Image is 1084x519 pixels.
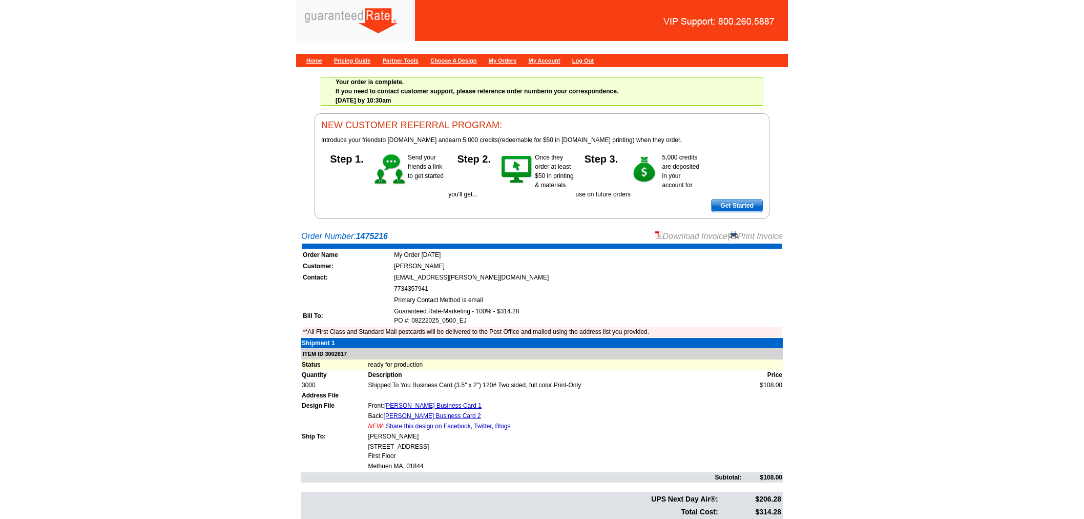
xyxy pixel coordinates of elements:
td: UPS Next Day Air®: [302,493,719,505]
td: Guaranteed Rate-Marketing - 100% - $314.28 PO #: 08222025_0500_EJ [393,306,782,326]
td: [EMAIL_ADDRESS][PERSON_NAME][DOMAIN_NAME] [393,272,782,283]
td: ready for production [368,360,783,370]
td: Methuen MA, 01844 [368,461,742,471]
td: My Order [DATE] [393,250,782,260]
a: Choose A Design [430,57,476,64]
td: **All First Class and Standard Mail postcards will be delivered to the Post Office and mailed usi... [302,327,782,337]
td: Quantity [301,370,368,380]
td: Address File [301,390,368,401]
span: Get Started [712,199,762,212]
span: earn 5,000 credits [449,136,498,144]
a: [PERSON_NAME] Business Card 2 [384,412,481,420]
a: Get Started [711,199,763,212]
td: ITEM ID 3002817 [301,348,783,360]
iframe: LiveChat chat widget [879,281,1084,519]
td: Primary Contact Method is email [393,295,782,305]
a: Download Invoice [655,232,727,241]
span: 5,000 credits are deposited in your account for use on future orders [576,154,700,198]
td: Status [301,360,368,370]
td: $206.28 [720,493,782,505]
a: Partner Tools [383,57,419,64]
strong: Your order is complete. [336,78,404,86]
td: Shipment 1 [301,338,368,348]
a: Pricing Guide [334,57,371,64]
td: Order Name [302,250,392,260]
td: [PERSON_NAME] [393,261,782,271]
span: Send your friends a link to get started [408,154,444,179]
img: step-1.gif [372,153,408,187]
td: Bill To: [302,306,392,326]
strong: 1475216 [356,232,388,241]
h5: Step 2. [448,153,499,163]
td: Customer: [302,261,392,271]
td: 7734357941 [393,284,782,294]
td: $314.28 [720,506,782,518]
td: Design File [301,401,368,411]
span: If you need to contact customer support, please reference order number in your correspondence. [D... [336,78,618,104]
a: Share this design on Facebook, Twitter, Blogs [386,423,510,430]
div: | [655,230,783,243]
div: Order Number: [301,230,783,243]
td: Back: [368,411,742,421]
td: $108.00 [742,472,783,483]
td: Front: [368,401,742,411]
a: Log Out [572,57,594,64]
span: Once they order at least $50 in printing & materials you'll get... [448,154,573,198]
h5: Step 3. [576,153,627,163]
td: Ship To: [301,431,368,442]
a: [PERSON_NAME] Business Card 1 [384,402,482,409]
td: Total Cost: [302,506,719,518]
img: step-2.gif [499,153,535,187]
span: Introduce your friends [321,136,381,144]
td: Subtotal: [301,472,742,483]
p: to [DOMAIN_NAME] and (redeemable for $50 in [DOMAIN_NAME] printing) when they order. [321,135,763,145]
a: Print Invoice [729,232,783,241]
td: [PERSON_NAME] [368,431,742,442]
td: Description [368,370,742,380]
td: [STREET_ADDRESS] First Floor [368,442,742,461]
h3: NEW CUSTOMER REFERRAL PROGRAM: [321,120,763,131]
span: NEW: [368,423,384,430]
h5: Step 1. [321,153,372,163]
td: $108.00 [742,380,783,390]
img: small-print-icon.gif [729,231,738,239]
a: Home [306,57,322,64]
td: Shipped To You Business Card (3.5" x 2") 120# Two sided, full color Print-Only [368,380,742,390]
a: My Orders [489,57,516,64]
td: Contact: [302,272,392,283]
img: step-3.gif [627,153,662,187]
a: My Account [529,57,560,64]
td: Price [742,370,783,380]
img: small-pdf-icon.gif [655,231,663,239]
td: 3000 [301,380,368,390]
